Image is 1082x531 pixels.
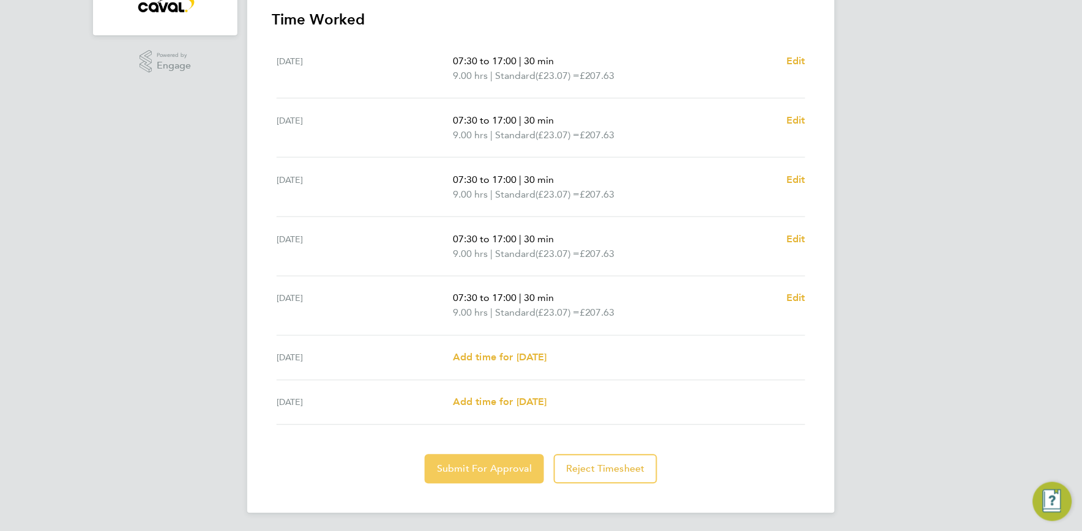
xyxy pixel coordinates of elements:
span: 07:30 to 17:00 [453,114,517,126]
div: [DATE] [277,351,453,365]
span: 30 min [524,174,554,185]
a: Add time for [DATE] [453,351,547,365]
span: Standard [495,306,535,321]
span: Add time for [DATE] [453,352,547,363]
span: 07:30 to 17:00 [453,233,517,245]
a: Add time for [DATE] [453,395,547,410]
button: Reject Timesheet [554,455,657,484]
span: (£23.07) = [535,307,580,319]
span: Powered by [157,50,191,61]
span: | [490,248,493,259]
span: | [490,188,493,200]
span: 30 min [524,233,554,245]
span: Reject Timesheet [566,463,645,475]
span: Edit [786,174,805,185]
span: | [519,55,521,67]
button: Engage Resource Center [1033,482,1072,521]
div: [DATE] [277,113,453,143]
span: | [519,174,521,185]
h3: Time Worked [272,10,810,29]
a: Edit [786,113,805,128]
span: 9.00 hrs [453,248,488,259]
span: 07:30 to 17:00 [453,174,517,185]
span: Engage [157,61,191,71]
div: [DATE] [277,173,453,202]
span: (£23.07) = [535,188,580,200]
span: 9.00 hrs [453,307,488,319]
span: 30 min [524,114,554,126]
span: | [490,70,493,81]
a: Edit [786,173,805,187]
span: £207.63 [580,70,615,81]
span: £207.63 [580,307,615,319]
span: (£23.07) = [535,248,580,259]
a: Edit [786,54,805,69]
div: [DATE] [277,232,453,261]
span: Edit [786,292,805,304]
a: Powered byEngage [140,50,192,73]
span: 30 min [524,55,554,67]
span: Standard [495,128,535,143]
span: | [490,129,493,141]
span: (£23.07) = [535,70,580,81]
span: 9.00 hrs [453,129,488,141]
div: [DATE] [277,395,453,410]
span: 07:30 to 17:00 [453,55,517,67]
button: Submit For Approval [425,455,544,484]
span: | [490,307,493,319]
a: Edit [786,291,805,306]
span: Submit For Approval [437,463,532,475]
span: | [519,292,521,304]
span: | [519,114,521,126]
span: £207.63 [580,248,615,259]
span: 07:30 to 17:00 [453,292,517,304]
span: £207.63 [580,129,615,141]
span: 30 min [524,292,554,304]
span: Edit [786,233,805,245]
span: Standard [495,187,535,202]
div: [DATE] [277,54,453,83]
span: Add time for [DATE] [453,396,547,408]
span: £207.63 [580,188,615,200]
span: 9.00 hrs [453,188,488,200]
span: Edit [786,55,805,67]
span: | [519,233,521,245]
span: 9.00 hrs [453,70,488,81]
div: [DATE] [277,291,453,321]
span: Standard [495,247,535,261]
span: Standard [495,69,535,83]
a: Edit [786,232,805,247]
span: (£23.07) = [535,129,580,141]
span: Edit [786,114,805,126]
